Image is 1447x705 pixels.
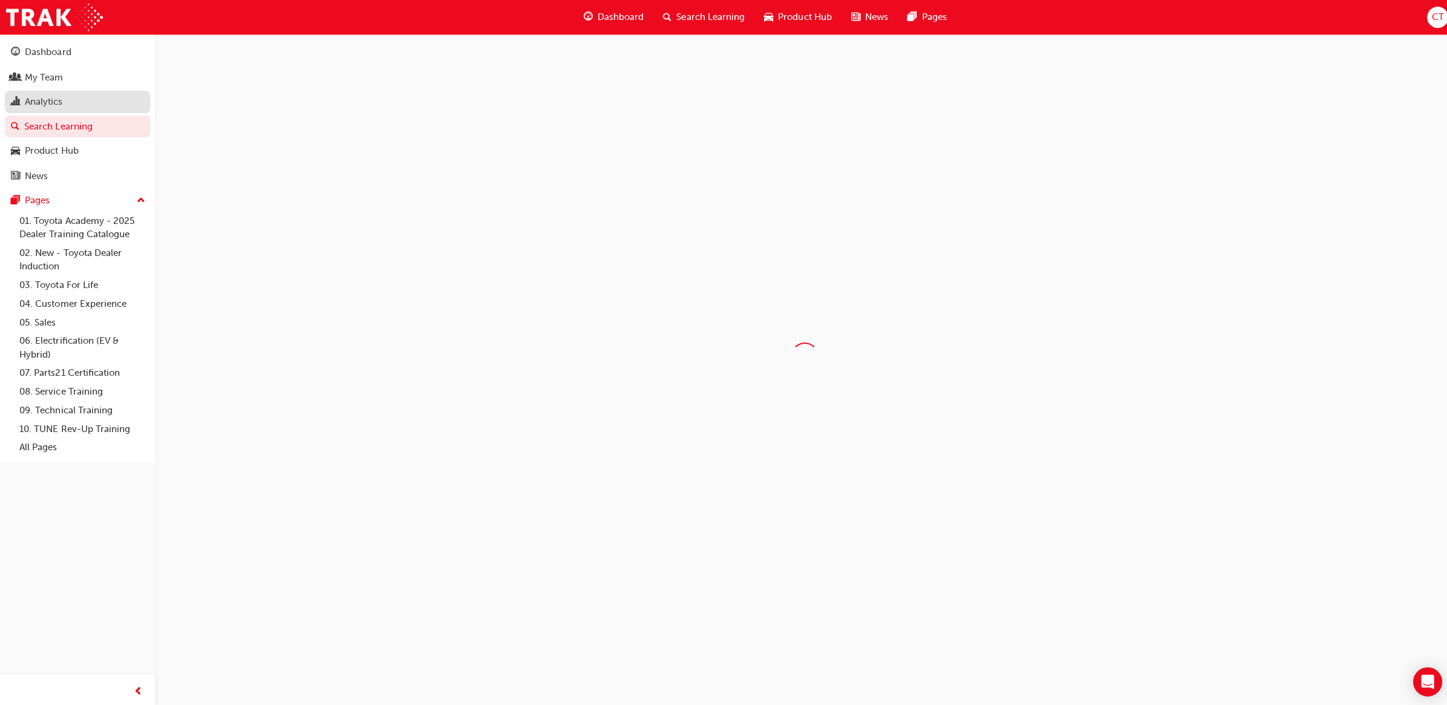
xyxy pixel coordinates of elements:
[25,94,62,108] div: Analytics
[5,139,150,162] a: Product Hub
[133,681,142,696] span: prev-icon
[581,10,590,25] span: guage-icon
[15,381,150,399] a: 08. Service Training
[11,96,20,107] span: chart-icon
[837,5,894,30] a: news-iconNews
[15,330,150,362] a: 06. Electrification (EV & Hybrid)
[15,399,150,418] a: 09. Technical Training
[917,10,942,24] span: Pages
[15,418,150,436] a: 10. TUNE Rev-Up Training
[660,10,668,25] span: search-icon
[11,121,19,132] span: search-icon
[5,115,150,137] a: Search Learning
[751,5,837,30] a: car-iconProduct Hub
[11,170,20,181] span: news-icon
[15,211,150,243] a: 01. Toyota Academy - 2025 Dealer Training Catalogue
[5,39,150,188] button: DashboardMy TeamAnalyticsSearch LearningProduct HubNews
[15,362,150,381] a: 07. Parts21 Certification
[25,168,48,182] div: News
[11,72,20,83] span: people-icon
[1424,10,1436,24] span: CT
[25,45,71,59] div: Dashboard
[861,10,884,24] span: News
[894,5,952,30] a: pages-iconPages
[15,312,150,330] a: 05. Sales
[650,5,751,30] a: search-iconSearch Learning
[774,10,828,24] span: Product Hub
[5,90,150,113] a: Analytics
[5,66,150,88] a: My Team
[25,70,63,84] div: My Team
[6,4,102,31] img: Trak
[25,143,78,157] div: Product Hub
[11,47,20,58] span: guage-icon
[673,10,741,24] span: Search Learning
[847,10,856,25] span: news-icon
[15,275,150,293] a: 03. Toyota For Life
[5,188,150,211] button: Pages
[15,293,150,312] a: 04. Customer Experience
[11,145,20,156] span: car-icon
[5,164,150,186] a: News
[25,192,50,206] div: Pages
[571,5,650,30] a: guage-iconDashboard
[15,243,150,275] a: 02. New - Toyota Dealer Induction
[5,41,150,64] a: Dashboard
[903,10,912,25] span: pages-icon
[1420,7,1441,28] button: CT
[11,194,20,205] span: pages-icon
[136,192,145,208] span: up-icon
[760,10,770,25] span: car-icon
[15,436,150,454] a: All Pages
[1406,664,1435,693] div: Open Intercom Messenger
[595,10,641,24] span: Dashboard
